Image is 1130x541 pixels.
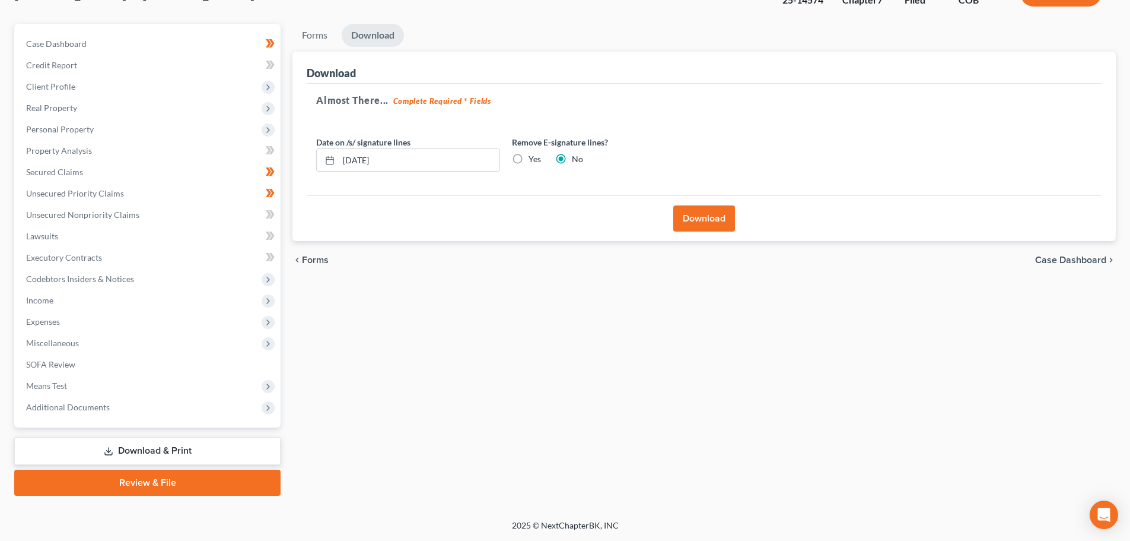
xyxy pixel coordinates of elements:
[14,470,281,496] a: Review & File
[26,103,77,113] span: Real Property
[17,33,281,55] a: Case Dashboard
[302,255,329,265] span: Forms
[26,359,75,369] span: SOFA Review
[316,93,1092,107] h5: Almost There...
[292,255,345,265] button: chevron_left Forms
[14,437,281,465] a: Download & Print
[316,136,410,148] label: Date on /s/ signature lines
[292,255,302,265] i: chevron_left
[572,153,583,165] label: No
[26,210,139,220] span: Unsecured Nonpriority Claims
[1090,501,1118,529] div: Open Intercom Messenger
[26,60,77,70] span: Credit Report
[26,145,92,156] span: Property Analysis
[26,231,58,241] span: Lawsuits
[17,354,281,375] a: SOFA Review
[26,274,134,284] span: Codebtors Insiders & Notices
[17,140,281,162] a: Property Analysis
[17,247,281,268] a: Executory Contracts
[292,24,337,47] a: Forms
[26,188,124,198] span: Unsecured Priority Claims
[17,204,281,226] a: Unsecured Nonpriority Claims
[393,96,491,106] strong: Complete Required * Fields
[307,66,356,80] div: Download
[17,162,281,183] a: Secured Claims
[1106,255,1116,265] i: chevron_right
[26,81,75,91] span: Client Profile
[673,205,735,232] button: Download
[26,295,53,305] span: Income
[17,226,281,247] a: Lawsuits
[529,153,541,165] label: Yes
[1035,255,1116,265] a: Case Dashboard chevron_right
[26,39,87,49] span: Case Dashboard
[26,317,60,327] span: Expenses
[26,338,79,348] span: Miscellaneous
[1035,255,1106,265] span: Case Dashboard
[512,136,696,148] label: Remove E-signature lines?
[26,167,83,177] span: Secured Claims
[339,149,499,172] input: MM/DD/YYYY
[26,402,110,412] span: Additional Documents
[227,520,903,541] div: 2025 © NextChapterBK, INC
[26,381,67,391] span: Means Test
[26,252,102,262] span: Executory Contracts
[342,24,404,47] a: Download
[17,55,281,76] a: Credit Report
[26,124,94,134] span: Personal Property
[17,183,281,204] a: Unsecured Priority Claims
